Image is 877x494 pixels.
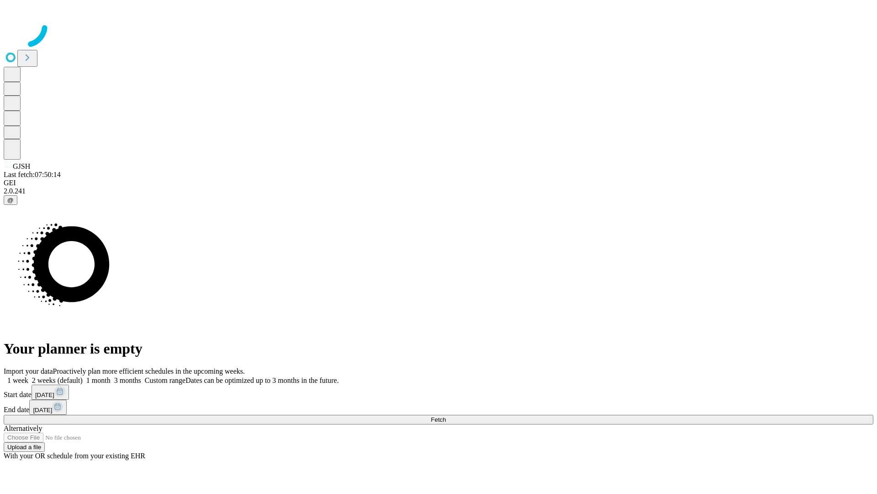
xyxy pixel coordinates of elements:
[185,376,338,384] span: Dates can be optimized up to 3 months in the future.
[86,376,111,384] span: 1 month
[4,171,61,178] span: Last fetch: 07:50:14
[431,416,446,423] span: Fetch
[53,367,245,375] span: Proactively plan more efficient schedules in the upcoming weeks.
[13,162,30,170] span: GJSH
[32,385,69,400] button: [DATE]
[114,376,141,384] span: 3 months
[4,400,873,415] div: End date
[7,197,14,204] span: @
[4,195,17,205] button: @
[35,392,54,398] span: [DATE]
[4,367,53,375] span: Import your data
[4,385,873,400] div: Start date
[33,407,52,413] span: [DATE]
[4,415,873,424] button: Fetch
[4,340,873,357] h1: Your planner is empty
[4,442,45,452] button: Upload a file
[4,452,145,460] span: With your OR schedule from your existing EHR
[4,179,873,187] div: GEI
[145,376,185,384] span: Custom range
[4,424,42,432] span: Alternatively
[4,187,873,195] div: 2.0.241
[7,376,28,384] span: 1 week
[29,400,67,415] button: [DATE]
[32,376,83,384] span: 2 weeks (default)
